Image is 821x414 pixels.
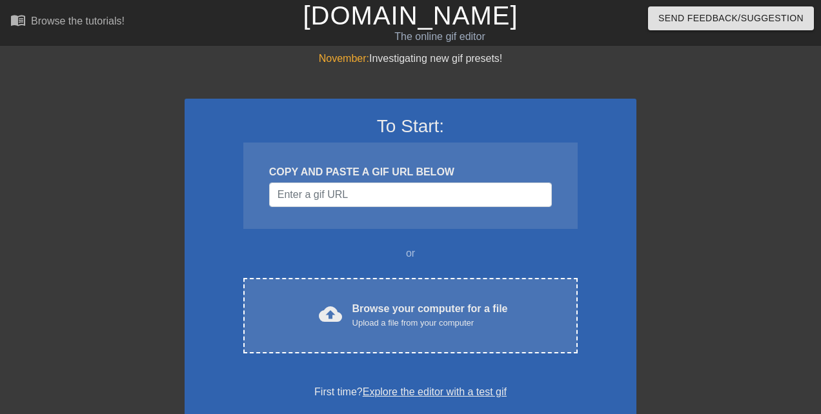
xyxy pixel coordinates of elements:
[269,164,552,180] div: COPY AND PASTE A GIF URL BELOW
[201,384,620,400] div: First time?
[363,386,507,397] a: Explore the editor with a test gif
[648,6,814,30] button: Send Feedback/Suggestion
[280,29,600,44] div: The online gif editor
[10,12,26,28] span: menu_book
[269,182,552,207] input: Username
[185,51,636,66] div: Investigating new gif presets!
[319,302,342,326] span: cloud_upload
[201,115,620,137] h3: To Start:
[31,15,125,26] div: Browse the tutorials!
[10,12,125,32] a: Browse the tutorials!
[218,246,603,261] div: or
[352,301,508,330] div: Browse your computer for a file
[319,53,369,64] span: November:
[658,10,804,26] span: Send Feedback/Suggestion
[303,1,518,30] a: [DOMAIN_NAME]
[352,317,508,330] div: Upload a file from your computer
